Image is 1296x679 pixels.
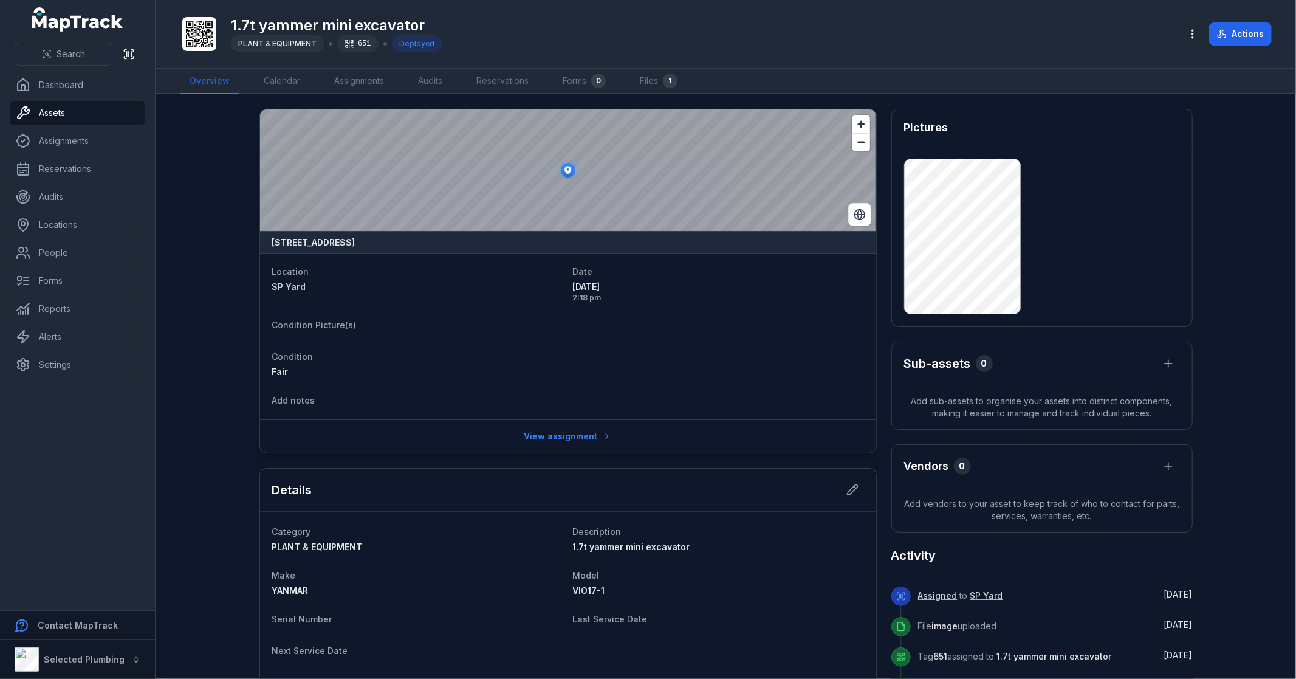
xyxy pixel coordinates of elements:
a: Assignments [10,129,145,153]
a: Reservations [10,157,145,181]
span: Model [573,570,600,581]
span: Date [573,266,593,277]
span: Condition [272,351,314,362]
a: SP Yard [272,281,563,293]
a: Assets [10,101,145,125]
a: Locations [10,213,145,237]
a: Forms [10,269,145,293]
span: Category [272,526,311,537]
a: Reports [10,297,145,321]
span: VIO17-1 [573,585,605,596]
span: Fair [272,367,289,377]
a: MapTrack [32,7,123,32]
strong: Contact MapTrack [38,620,118,630]
button: Switch to Satellite View [848,203,871,226]
div: 651 [337,35,379,52]
div: 1 [663,74,677,88]
div: Deployed [392,35,442,52]
h1: 1.7t yammer mini excavator [231,16,442,35]
a: Reservations [467,69,538,94]
h3: Vendors [904,458,949,475]
span: image [932,621,958,631]
a: Audits [10,185,145,209]
a: Overview [180,69,239,94]
time: 5/5/2025, 2:18:17 PM [1164,589,1193,599]
canvas: Map [260,109,876,231]
a: Assigned [918,590,958,602]
time: 5/5/2025, 2:18:17 PM [573,281,864,303]
a: View assignment [516,425,620,448]
span: Next Service Date [272,646,348,656]
span: Make [272,570,296,581]
span: Add vendors to your asset to keep track of who to contact for parts, services, warranties, etc. [892,488,1192,532]
a: Forms0 [553,69,615,94]
time: 5/5/2025, 2:18:07 PM [1164,619,1193,630]
span: YANMAR [272,585,309,596]
span: [DATE] [1164,589,1193,599]
h2: Details [272,481,312,498]
span: File uploaded [918,621,997,631]
span: SP Yard [272,281,306,292]
h2: Sub-assets [904,355,971,372]
div: 0 [976,355,993,372]
a: Files1 [630,69,687,94]
span: Condition Picture(s) [272,320,357,330]
a: Settings [10,353,145,377]
span: Tag assigned to [918,651,1112,661]
div: 0 [954,458,971,475]
time: 5/5/2025, 2:17:50 PM [1164,650,1193,660]
a: Dashboard [10,73,145,97]
span: Last Service Date [573,614,648,624]
span: 2:18 pm [573,293,864,303]
button: Search [15,43,112,66]
span: Add sub-assets to organise your assets into distinct components, making it easier to manage and t... [892,385,1192,429]
button: Zoom out [852,133,870,151]
h2: Activity [891,547,936,564]
span: Serial Number [272,614,332,624]
a: People [10,241,145,265]
span: [DATE] [573,281,864,293]
button: Actions [1209,22,1272,46]
a: Assignments [324,69,394,94]
strong: [STREET_ADDRESS] [272,236,355,249]
div: 0 [591,74,606,88]
span: PLANT & EQUIPMENT [238,39,317,48]
span: PLANT & EQUIPMENT [272,542,363,552]
a: SP Yard [970,590,1003,602]
span: 1.7t yammer mini excavator [573,542,690,552]
button: Zoom in [852,115,870,133]
span: to [918,590,1003,601]
span: Search [57,48,85,60]
span: Description [573,526,622,537]
span: Add notes [272,395,315,405]
a: Alerts [10,325,145,349]
span: Location [272,266,309,277]
span: 651 [934,651,948,661]
a: Calendar [254,69,310,94]
h3: Pictures [904,119,948,136]
a: Audits [408,69,452,94]
span: [DATE] [1164,650,1193,660]
span: [DATE] [1164,619,1193,630]
strong: Selected Plumbing [44,654,125,664]
span: 1.7t yammer mini excavator [997,651,1112,661]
